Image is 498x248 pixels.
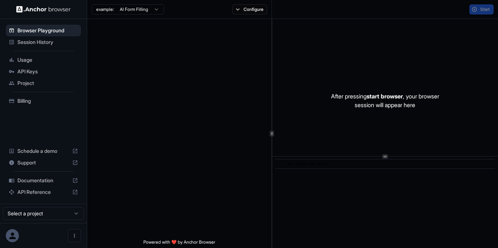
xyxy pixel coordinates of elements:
span: Usage [17,56,78,64]
div: Project [6,77,81,89]
div: API Reference [6,186,81,198]
div: Session History [6,36,81,48]
span: Billing [17,97,78,105]
span: Browser Playground [17,27,78,34]
div: Documentation [6,175,81,186]
div: Browser Playground [6,25,81,36]
span: Project [17,80,78,87]
span: No logs to show [288,162,327,167]
span: example: [96,7,114,12]
span: Session History [17,38,78,46]
div: Billing [6,95,81,107]
span: Support [17,159,69,166]
span: API Keys [17,68,78,75]
button: Open menu [68,229,81,242]
span: start browser [367,93,403,100]
span: Powered with ❤️ by Anchor Browser [143,239,215,248]
button: Configure [232,4,268,15]
span: ​ [279,160,282,168]
span: API Reference [17,188,69,196]
div: Support [6,157,81,168]
p: After pressing , your browser session will appear here [331,92,439,109]
span: Schedule a demo [17,147,69,155]
div: Usage [6,54,81,66]
div: Schedule a demo [6,145,81,157]
div: API Keys [6,66,81,77]
img: Anchor Logo [16,6,71,13]
span: Documentation [17,177,69,184]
